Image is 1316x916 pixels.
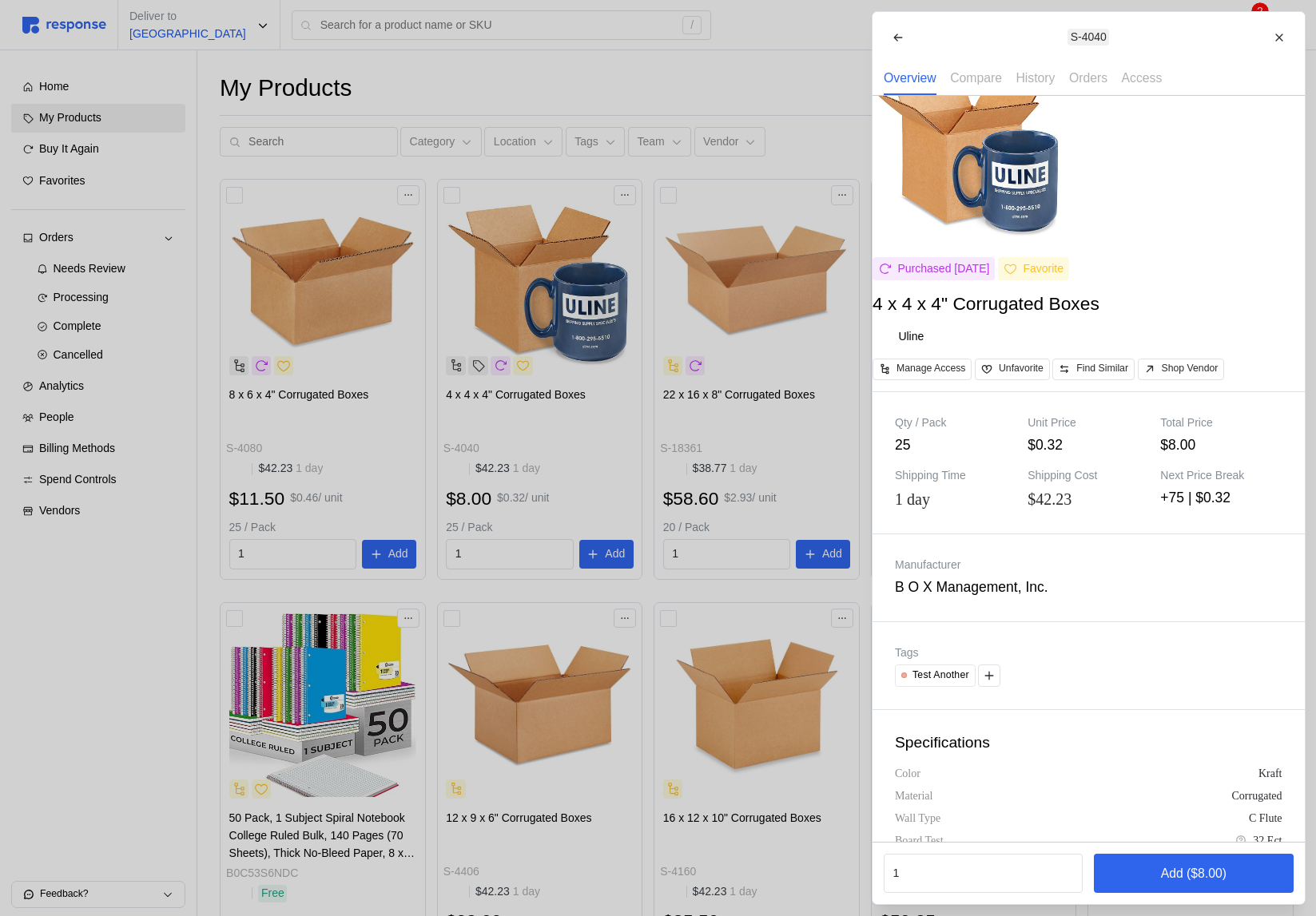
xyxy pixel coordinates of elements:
[895,467,1016,485] div: Shipping Time
[1258,765,1282,782] div: Kraft
[895,487,930,511] div: 1 day
[1121,68,1162,88] p: Access
[895,577,1083,598] div: B O X Management, Inc.
[895,644,1282,662] div: Tags
[873,54,1064,246] img: S-4040
[1028,487,1071,511] div: $42.23
[873,359,972,380] button: Manage Access
[1253,832,1282,849] div: 32 Ect
[1160,414,1282,432] div: Total Price
[1160,863,1226,883] p: Add ($8.00)
[1231,787,1282,804] div: Corrugated
[1028,467,1149,485] div: Shipping Cost
[1160,487,1282,509] div: +75 | $0.32
[895,810,940,827] div: Wall Type
[1160,467,1282,485] div: Next Price Break
[1023,260,1064,278] p: Favorite
[998,362,1043,376] p: Unfavorite
[895,832,944,849] div: Board Test
[1248,810,1282,827] div: C Flute
[1137,359,1224,380] button: Shop Vendor
[1160,434,1282,456] div: $8.00
[1076,362,1128,376] p: Find Similar
[1094,854,1293,893] button: Add ($8.00)
[912,668,969,683] p: Test Another
[897,362,965,376] p: Manage Access
[895,732,1282,754] h3: Specifications
[895,765,920,782] div: Color
[1068,68,1107,88] p: Orders
[1161,362,1218,376] p: Shop Vendor
[1028,414,1149,432] div: Unit Price
[884,68,936,88] p: Overview
[893,859,1073,888] input: Qty
[895,557,1083,574] div: Manufacturer
[897,260,989,278] p: Purchased [DATE]
[873,291,1305,316] h2: 4 x 4 x 4" Corrugated Boxes
[1052,359,1135,380] button: Find Similar
[895,434,1016,456] div: 25
[895,787,932,804] div: Material
[895,414,1016,432] div: Qty / Pack
[974,359,1049,380] button: Unfavorite
[1028,434,1149,456] div: $0.32
[898,328,924,346] p: Uline
[1070,29,1106,46] p: S-4040
[1016,68,1055,88] p: History
[950,68,1002,88] p: Compare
